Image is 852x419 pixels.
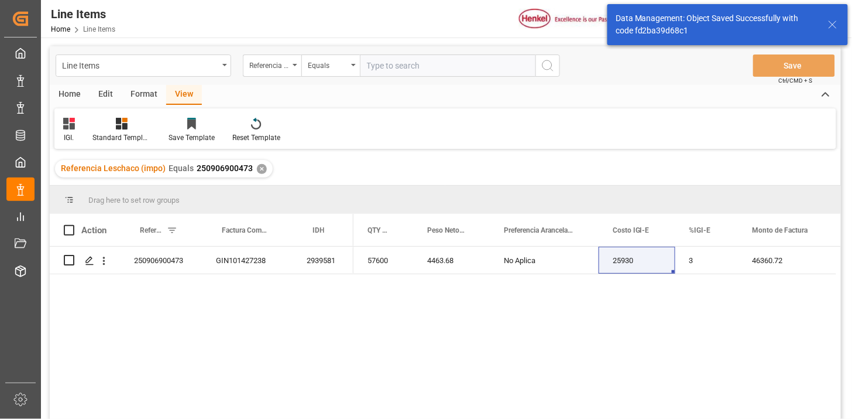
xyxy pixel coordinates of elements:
div: Format [122,85,166,105]
div: Standard Templates [92,132,151,143]
div: 57600 [353,247,413,274]
span: Factura Comercial [222,226,268,234]
div: 25930 [599,247,675,274]
img: Henkel%20logo.jpg_1689854090.jpg [519,9,617,29]
span: Drag here to set row groups [88,196,180,205]
span: Preferencia Arancelaria [504,226,574,234]
button: search button [535,54,560,77]
span: Referencia Leschaco (impo) [61,163,166,173]
a: Home [51,25,70,33]
div: 4463.68 [413,247,490,274]
div: Line Items [62,57,218,72]
button: open menu [243,54,301,77]
div: 2939581 [293,247,353,274]
div: No Aplica [490,247,599,274]
span: Referencia Leschaco (impo) [140,226,162,234]
div: Data Management: Object Saved Successfully with code fd2ba39d68c1 [616,12,817,37]
span: IDH [312,226,324,234]
span: Peso Neto - Factura [427,226,465,234]
div: Line Items [51,5,115,23]
div: 3 [675,247,738,274]
div: IGI. [63,132,75,143]
div: Press SPACE to select this row. [50,247,353,274]
span: Costo IGI-E [613,226,650,234]
input: Type to search [360,54,535,77]
div: 46360.72 [738,247,836,274]
button: open menu [301,54,360,77]
span: 250906900473 [197,163,253,173]
span: %IGI-E [689,226,711,234]
div: Press SPACE to select this row. [353,247,836,274]
div: Reset Template [232,132,280,143]
span: QTY - Factura [367,226,389,234]
div: Equals [308,57,348,71]
div: Edit [90,85,122,105]
div: ✕ [257,164,267,174]
div: GIN101427238 [202,247,293,274]
span: Equals [169,163,194,173]
button: open menu [56,54,231,77]
span: Monto de Factura [753,226,808,234]
div: Action [81,225,106,236]
button: Save [753,54,835,77]
div: Home [50,85,90,105]
div: 250906900473 [120,247,202,274]
span: Ctrl/CMD + S [779,76,813,85]
div: Save Template [169,132,215,143]
div: Referencia Leschaco (impo) [249,57,289,71]
div: View [166,85,202,105]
